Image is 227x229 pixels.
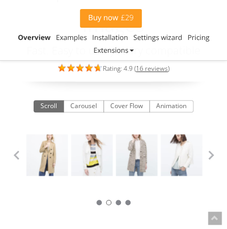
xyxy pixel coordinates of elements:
span: £29 [118,14,134,22]
a: Settings wizard [133,32,182,42]
div: Rating: 4.9 ( ) [8,62,219,73]
button: Animation [149,100,193,113]
button: Cover Flow [103,100,150,113]
a: Pricing [188,32,209,42]
a: Installation [92,32,128,42]
button: Carousel [63,100,104,113]
button: Scroll [34,100,64,113]
a: Overview [18,32,51,42]
a: Buy now£29 [80,9,141,28]
a: Examples [56,32,87,42]
a: Extensions [93,45,133,55]
a: 16 reviews [136,64,168,73]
